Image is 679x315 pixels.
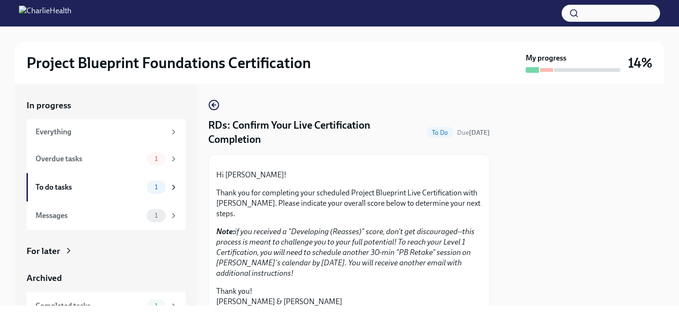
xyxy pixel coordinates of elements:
a: In progress [26,99,185,112]
strong: My progress [526,53,566,63]
p: Hi [PERSON_NAME]! [216,170,482,180]
div: Completed tasks [35,301,143,311]
span: September 15th, 2025 12:00 [457,128,490,137]
div: Everything [35,127,166,137]
a: Overdue tasks1 [26,145,185,173]
a: Messages1 [26,201,185,230]
div: To do tasks [35,182,143,192]
a: To do tasks1 [26,173,185,201]
em: if you received a "Developing (Reasses)" score, don't get discouraged--this process is meant to c... [216,227,475,278]
a: Everything [26,119,185,145]
h2: Project Blueprint Foundations Certification [26,53,311,72]
div: Messages [35,210,143,221]
strong: Note: [216,227,235,236]
span: 1 [149,184,163,191]
a: Archived [26,272,185,284]
h3: 14% [628,54,653,71]
a: For later [26,245,185,257]
div: For later [26,245,60,257]
span: Due [457,129,490,137]
strong: [DATE] [469,129,490,137]
span: 1 [149,212,163,219]
span: 1 [149,302,163,309]
span: 1 [149,155,163,162]
p: Thank you for completing your scheduled Project Blueprint Live Certification with [PERSON_NAME]. ... [216,188,482,219]
span: To Do [426,129,453,136]
div: Overdue tasks [35,154,143,164]
img: CharlieHealth [19,6,71,21]
h4: RDs: Confirm Your Live Certification Completion [208,118,423,147]
p: Thank you! [PERSON_NAME] & [PERSON_NAME] [216,286,482,307]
